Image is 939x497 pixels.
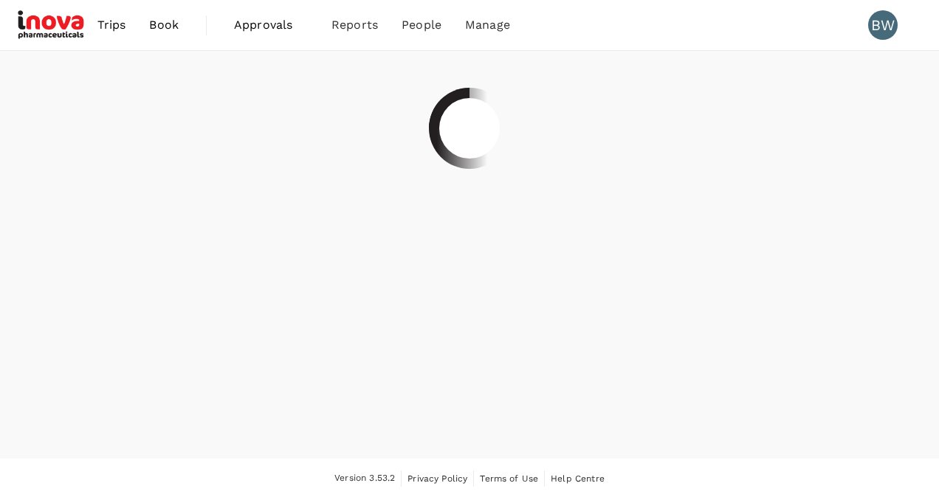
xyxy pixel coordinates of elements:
[402,16,441,34] span: People
[234,16,308,34] span: Approvals
[551,470,605,487] a: Help Centre
[480,470,538,487] a: Terms of Use
[331,16,378,34] span: Reports
[480,473,538,484] span: Terms of Use
[97,16,126,34] span: Trips
[551,473,605,484] span: Help Centre
[407,470,467,487] a: Privacy Policy
[149,16,179,34] span: Book
[465,16,510,34] span: Manage
[407,473,467,484] span: Privacy Policy
[18,9,86,41] img: iNova Pharmaceuticals
[334,471,395,486] span: Version 3.53.2
[868,10,898,40] div: BW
